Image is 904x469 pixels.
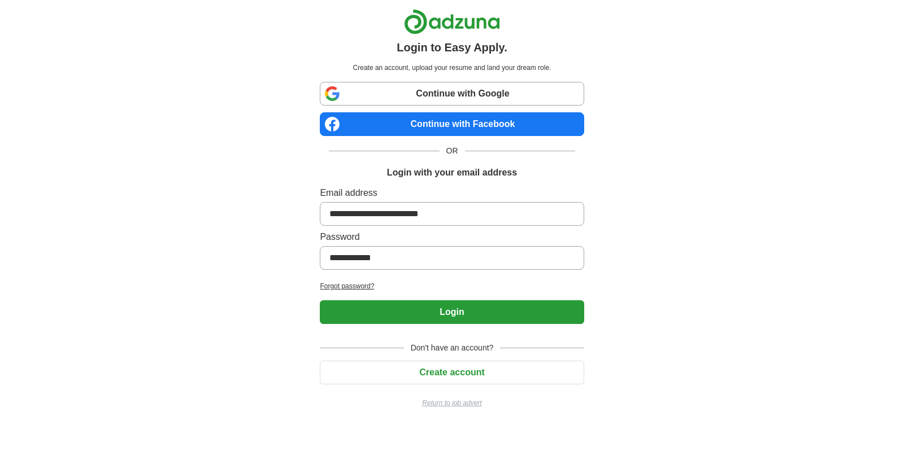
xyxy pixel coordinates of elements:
[320,230,584,244] label: Password
[397,39,507,56] h1: Login to Easy Apply.
[320,186,584,200] label: Email address
[320,367,584,377] a: Create account
[387,166,517,179] h1: Login with your email address
[320,281,584,291] a: Forgot password?
[320,82,584,106] a: Continue with Google
[404,9,500,34] img: Adzuna logo
[404,342,501,354] span: Don't have an account?
[320,361,584,384] button: Create account
[322,63,581,73] p: Create an account, upload your resume and land your dream role.
[440,145,465,157] span: OR
[320,300,584,324] button: Login
[320,398,584,408] a: Return to job advert
[320,112,584,136] a: Continue with Facebook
